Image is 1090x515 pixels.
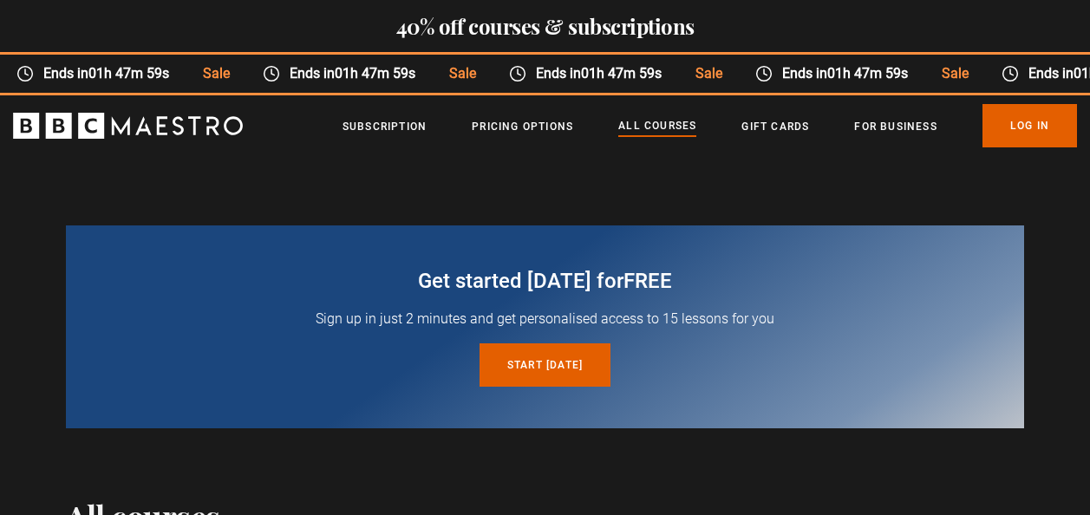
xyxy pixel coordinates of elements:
[280,63,432,84] span: Ends in
[581,65,662,81] time: 01h 47m 59s
[343,118,427,135] a: Subscription
[526,63,678,84] span: Ends in
[472,118,573,135] a: Pricing Options
[108,267,982,295] h2: Get started [DATE] for
[13,113,243,139] svg: BBC Maestro
[480,343,610,387] a: Start [DATE]
[186,63,246,84] span: Sale
[773,63,924,84] span: Ends in
[854,118,937,135] a: For business
[433,63,493,84] span: Sale
[827,65,908,81] time: 01h 47m 59s
[741,118,809,135] a: Gift Cards
[618,117,696,136] a: All Courses
[88,65,169,81] time: 01h 47m 59s
[623,269,672,293] span: free
[335,65,415,81] time: 01h 47m 59s
[924,63,984,84] span: Sale
[343,104,1077,147] nav: Primary
[678,63,738,84] span: Sale
[108,309,982,329] p: Sign up in just 2 minutes and get personalised access to 15 lessons for you
[982,104,1077,147] a: Log In
[34,63,186,84] span: Ends in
